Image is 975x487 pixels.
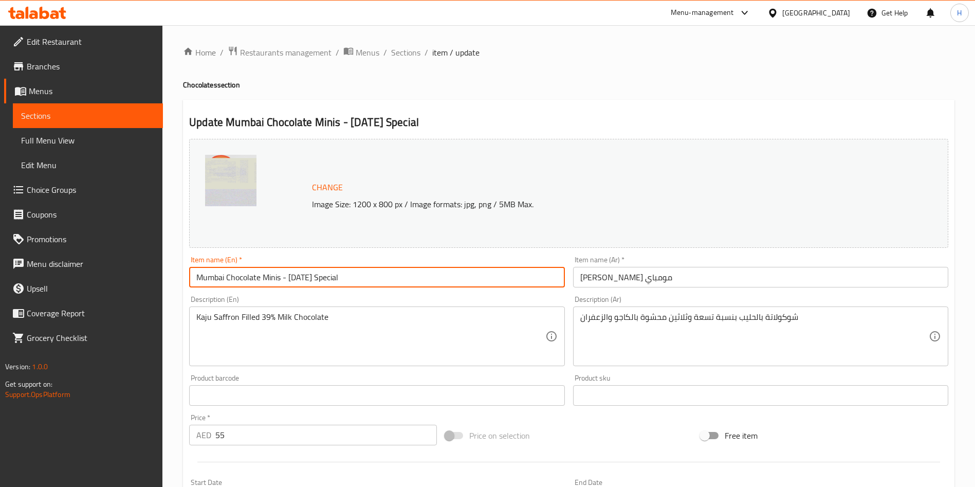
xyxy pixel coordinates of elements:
a: Sections [13,103,163,128]
p: Image Size: 1200 x 800 px / Image formats: jpg, png / 5MB Max. [308,198,853,210]
li: / [220,46,224,59]
li: / [383,46,387,59]
a: Branches [4,54,163,79]
input: Enter name En [189,267,564,287]
span: Branches [27,60,155,73]
a: Coverage Report [4,301,163,326]
span: 1.0.0 [32,360,48,373]
h4: Chocolates section [183,80,954,90]
input: Enter name Ar [573,267,948,287]
a: Coupons [4,202,163,227]
span: Menu disclaimer [27,258,155,270]
a: Support.OpsPlatform [5,388,70,401]
span: Grocery Checklist [27,332,155,344]
a: Edit Menu [13,153,163,177]
span: Price on selection [469,429,530,442]
textarea: شوكولاتة بالحليب بنسبة تسعة وثلاثين محشوة بالكاجو والزعفران [580,312,929,361]
textarea: Kaju Saffron Filled 39% Milk Chocolate [196,312,545,361]
li: / [425,46,428,59]
a: Promotions [4,227,163,251]
a: Home [183,46,216,59]
input: Please enter product barcode [189,385,564,406]
a: Upsell [4,276,163,301]
span: item / update [432,46,480,59]
span: Coverage Report [27,307,155,319]
button: Change [308,177,347,198]
span: Full Menu View [21,134,155,147]
span: Upsell [27,282,155,295]
input: Please enter price [215,425,437,445]
a: Grocery Checklist [4,326,163,350]
a: Menus [343,46,379,59]
li: / [336,46,339,59]
span: Restaurants management [240,46,332,59]
a: Menu disclaimer [4,251,163,276]
span: Free item [725,429,758,442]
span: Promotions [27,233,155,245]
span: Sections [21,110,155,122]
a: Restaurants management [228,46,332,59]
h2: Update Mumbai Chocolate Minis - [DATE] Special [189,115,948,130]
span: Menus [29,85,155,97]
span: Edit Restaurant [27,35,155,48]
span: Choice Groups [27,184,155,196]
span: Edit Menu [21,159,155,171]
a: Choice Groups [4,177,163,202]
div: [GEOGRAPHIC_DATA] [782,7,850,19]
a: Full Menu View [13,128,163,153]
span: Get support on: [5,377,52,391]
span: H [957,7,962,19]
span: Menus [356,46,379,59]
span: Coupons [27,208,155,221]
span: Version: [5,360,30,373]
img: Mumbai_Chocolate_MinisJPE638960182103746104.jpg [205,155,256,206]
input: Please enter product sku [573,385,948,406]
a: Sections [391,46,420,59]
span: Change [312,180,343,195]
a: Edit Restaurant [4,29,163,54]
a: Menus [4,79,163,103]
div: Menu-management [671,7,734,19]
nav: breadcrumb [183,46,954,59]
p: AED [196,429,211,441]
